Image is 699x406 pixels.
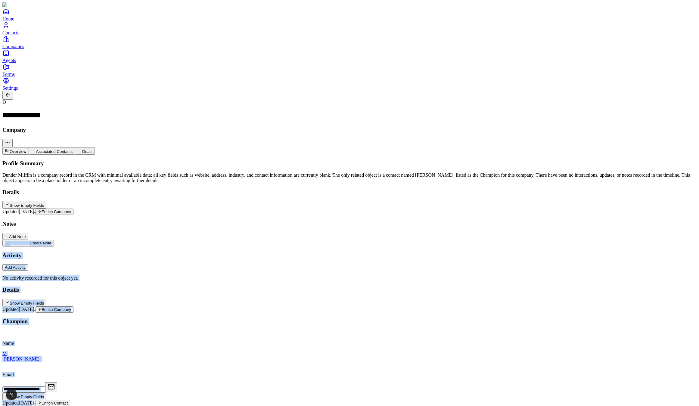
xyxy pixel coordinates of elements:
[2,233,28,240] button: Add Note
[2,44,24,49] span: Companies
[2,209,34,214] span: Updated [DATE]
[2,307,34,312] span: Updated [DATE]
[2,341,697,346] p: Name
[29,147,75,155] button: Associated Contacts
[2,400,34,405] span: Updated [DATE]
[2,318,697,325] h3: Champion
[2,275,697,281] p: No activity recorded for this object yet.
[2,49,697,63] a: Agents
[2,221,697,227] h3: Notes
[36,306,74,313] button: Enrich Company
[2,127,697,133] h3: Company
[2,172,697,183] div: Dunder Mifflin is a company record in the CRM with minimal available data; all key fields such as...
[2,264,28,271] button: Add Activity
[2,22,697,35] a: Contacts
[2,85,18,91] span: Settings
[5,241,30,246] img: create note
[2,351,697,356] div: M
[2,58,16,63] span: Agents
[2,240,54,246] button: create noteCreate Note
[36,209,74,215] button: Enrich Company
[30,241,51,245] span: Create Note
[2,252,697,259] h3: Activity
[2,139,13,147] button: More actions
[2,30,19,35] span: Contacts
[2,63,697,77] a: Forms
[2,160,697,167] h3: Profile Summary
[2,299,46,306] button: Show Empty Fields
[2,392,46,400] button: Show Empty Fields
[2,2,39,8] img: Item Brain Logo
[2,351,697,361] a: M[PERSON_NAME]
[2,72,15,77] span: Forms
[2,147,29,155] button: Overview
[2,287,697,293] h3: Details
[75,147,95,155] button: Deals
[2,16,14,21] span: Home
[2,189,697,196] h3: Details
[5,234,26,239] div: Add Note
[2,356,41,361] span: [PERSON_NAME]
[45,382,57,392] button: Open
[2,372,697,377] p: Email
[2,36,697,49] a: Companies
[2,8,697,21] a: Home
[2,100,697,105] div: D
[2,201,46,209] button: Show Empty Fields
[2,77,697,91] a: Settings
